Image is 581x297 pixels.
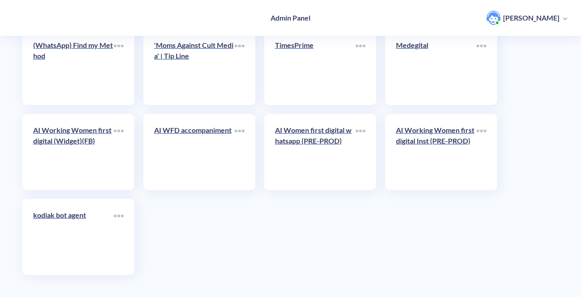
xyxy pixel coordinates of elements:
[275,125,356,146] p: AI Women first digital whatsapp (PRE-PROD)
[154,40,235,94] a: 'Moms Against Cult Media' | Tip Line
[396,125,477,179] a: AI Working Women first digital Inst (PRE-PROD)
[482,10,572,26] button: user photo[PERSON_NAME]
[33,40,114,61] p: (WhatsApp) Find my Method
[275,40,356,51] p: TimesPrime
[396,40,477,51] p: Medegital
[396,125,477,146] p: AI Working Women first digital Inst (PRE-PROD)
[154,40,235,61] p: 'Moms Against Cult Media' | Tip Line
[33,40,114,94] a: (WhatsApp) Find my Method
[154,125,235,179] a: AI WFD accompaniment
[33,125,114,179] a: AI Working Women first digital (Widget)(FB)
[396,40,477,94] a: Medegital
[271,13,310,22] h4: Admin Panel
[33,210,114,264] a: kodiak bot agent
[33,125,114,146] p: AI Working Women first digital (Widget)(FB)
[503,13,559,23] p: [PERSON_NAME]
[275,40,356,94] a: TimesPrime
[486,11,501,25] img: user photo
[33,210,114,221] p: kodiak bot agent
[154,125,235,136] p: AI WFD accompaniment
[275,125,356,179] a: AI Women first digital whatsapp (PRE-PROD)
